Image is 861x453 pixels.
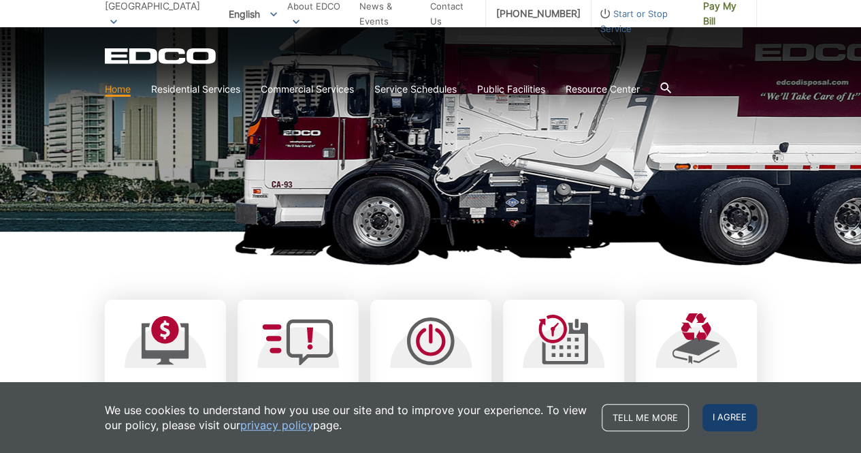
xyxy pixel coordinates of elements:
a: Resource Center [566,82,640,97]
span: I agree [702,404,757,431]
h2: Make a Request [248,381,348,396]
a: Home [105,82,131,97]
h2: Service Schedules [513,381,614,411]
h2: Pay Your Bill [115,381,216,396]
p: We use cookies to understand how you use our site and to improve your experience. To view our pol... [105,403,588,433]
a: Public Facilities [477,82,545,97]
a: Residential Services [151,82,240,97]
h2: Start or Stop Service [380,381,481,411]
a: Commercial Services [261,82,354,97]
span: English [218,3,287,25]
a: Tell me more [602,404,689,431]
a: Service Schedules [374,82,457,97]
a: EDCD logo. Return to the homepage. [105,48,218,64]
h2: Recycling Guide [646,381,747,396]
a: privacy policy [240,418,313,433]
